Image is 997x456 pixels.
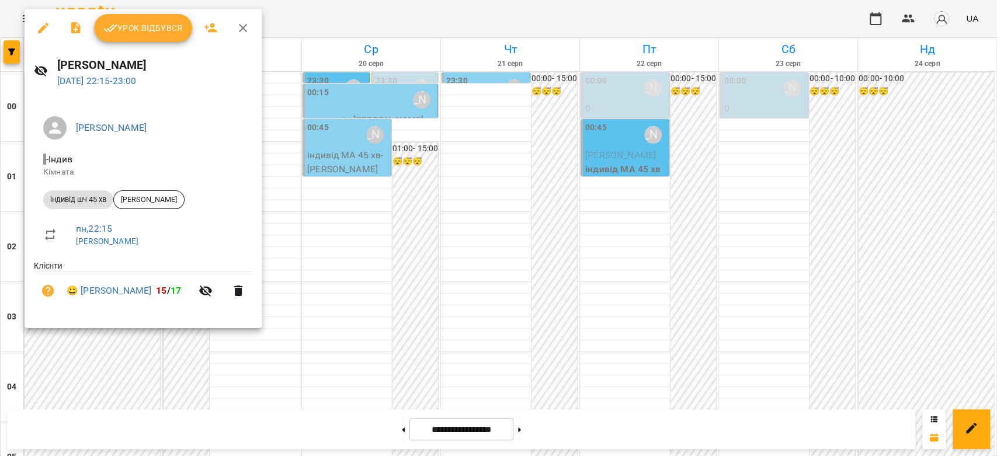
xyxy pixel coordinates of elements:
[43,194,113,205] span: індивід шч 45 хв
[57,56,252,74] h6: [PERSON_NAME]
[43,166,243,178] p: Кімната
[114,194,184,205] span: [PERSON_NAME]
[76,223,112,234] a: пн , 22:15
[43,154,75,165] span: - Індив
[76,236,138,246] a: [PERSON_NAME]
[34,277,62,305] button: Візит ще не сплачено. Додати оплату?
[34,260,252,314] ul: Клієнти
[171,285,181,296] span: 17
[76,122,147,133] a: [PERSON_NAME]
[94,14,192,42] button: Урок відбувся
[57,75,137,86] a: [DATE] 22:15-23:00
[103,21,183,35] span: Урок відбувся
[67,284,151,298] a: 😀 [PERSON_NAME]
[113,190,185,209] div: [PERSON_NAME]
[156,285,181,296] b: /
[156,285,166,296] span: 15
